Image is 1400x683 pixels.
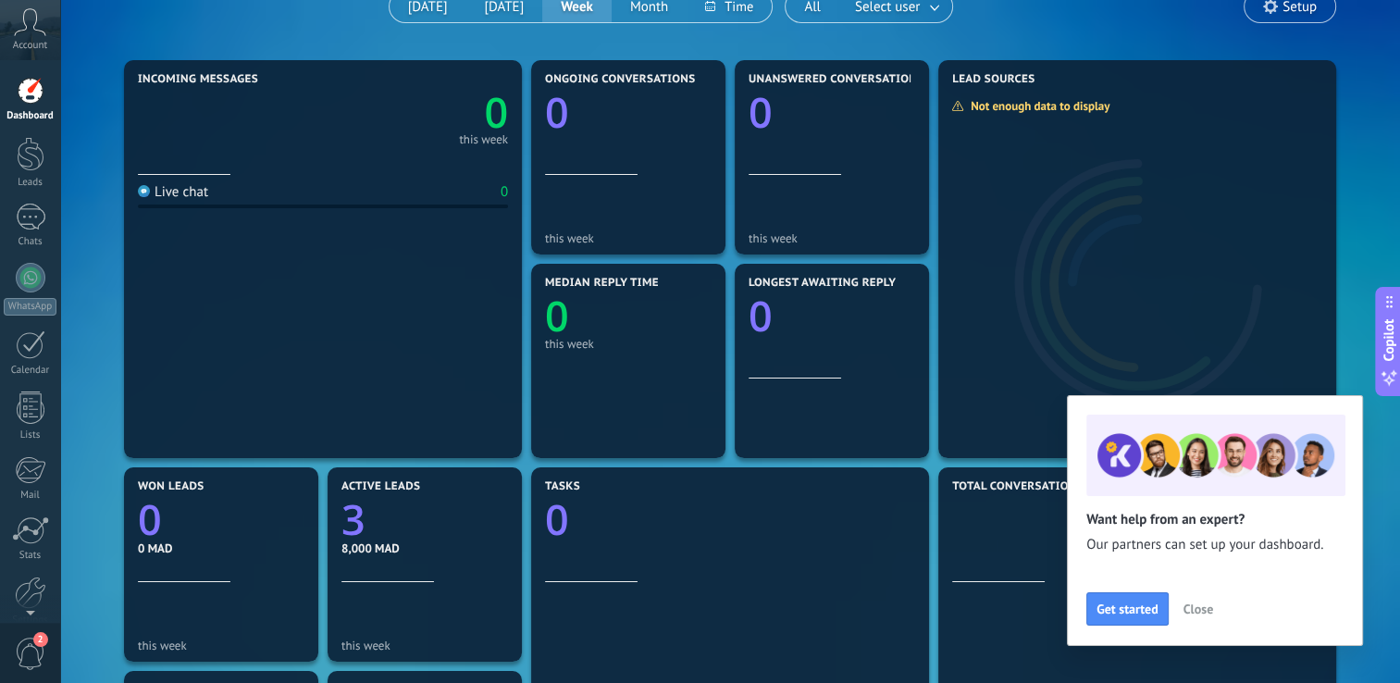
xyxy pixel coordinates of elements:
span: 2 [33,632,48,647]
span: Get started [1096,602,1158,615]
text: 0 [749,84,773,141]
a: 0 [545,491,915,548]
button: Close [1175,595,1221,623]
a: 3 [341,491,508,548]
div: Leads [4,177,57,189]
text: 0 [138,491,162,548]
span: Total conversations processed [952,480,1151,493]
a: 0 [138,491,304,548]
div: this week [459,135,508,144]
span: Copilot [1380,319,1398,362]
button: Get started [1086,592,1169,626]
span: Our partners can set up your dashboard. [1086,536,1344,554]
span: Unanswered conversations [749,73,923,86]
text: 0 [484,84,508,141]
div: Not enough data to display [951,98,1122,114]
text: 0 [545,491,569,548]
div: this week [341,639,508,652]
div: WhatsApp [4,298,56,316]
div: Mail [4,490,57,502]
span: Close [1183,602,1213,615]
div: Chats [4,236,57,248]
span: Incoming messages [138,73,258,86]
span: Tasks [545,480,580,493]
img: Live chat [138,185,150,197]
div: Dashboard [4,110,57,122]
text: 0 [545,288,569,344]
span: Won leads [138,480,204,493]
div: 0 [501,183,508,201]
div: Stats [4,550,57,562]
div: Calendar [4,365,57,377]
div: this week [138,639,304,652]
text: 0 [749,288,773,344]
div: 0 MAD [138,540,304,556]
div: Lists [4,429,57,441]
h2: Want help from an expert? [1086,511,1344,528]
div: this week [749,231,915,245]
div: Live chat [138,183,208,201]
div: this week [545,337,712,351]
text: 3 [341,491,365,548]
span: Lead Sources [952,73,1035,86]
span: Median reply time [545,277,659,290]
text: 0 [545,84,569,141]
div: 8,000 MAD [341,540,508,556]
span: Longest awaiting reply [749,277,896,290]
div: this week [545,231,712,245]
span: Ongoing conversations [545,73,695,86]
span: Account [13,40,47,52]
span: Active leads [341,480,420,493]
a: 0 [323,84,508,141]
